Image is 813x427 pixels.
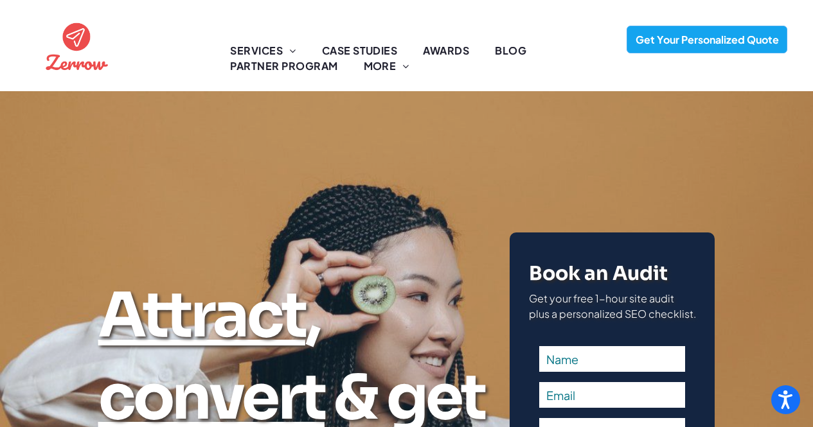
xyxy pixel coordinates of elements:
[217,58,350,74] a: PARTNER PROGRAM
[42,13,111,28] a: Web Design | Grow Your Brand with Professional Website Design
[631,26,783,53] span: Get Your Personalized Quote
[529,261,668,286] span: Book an Audit
[529,292,696,320] span: Get your free 1-hour site audit plus a personalized SEO checklist.
[410,43,482,58] a: AWARDS
[351,58,422,74] a: MORE
[539,382,684,408] input: Email
[627,26,787,53] a: Get Your Personalized Quote
[539,346,684,372] input: Name
[42,12,111,80] img: the logo for zernow is a red circle with an airplane in it ., SEO
[309,43,411,58] a: CASE STUDIES
[305,277,319,354] span: ,
[482,43,539,58] a: BLOG
[217,43,308,58] a: SERVICES
[98,277,305,354] span: Attract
